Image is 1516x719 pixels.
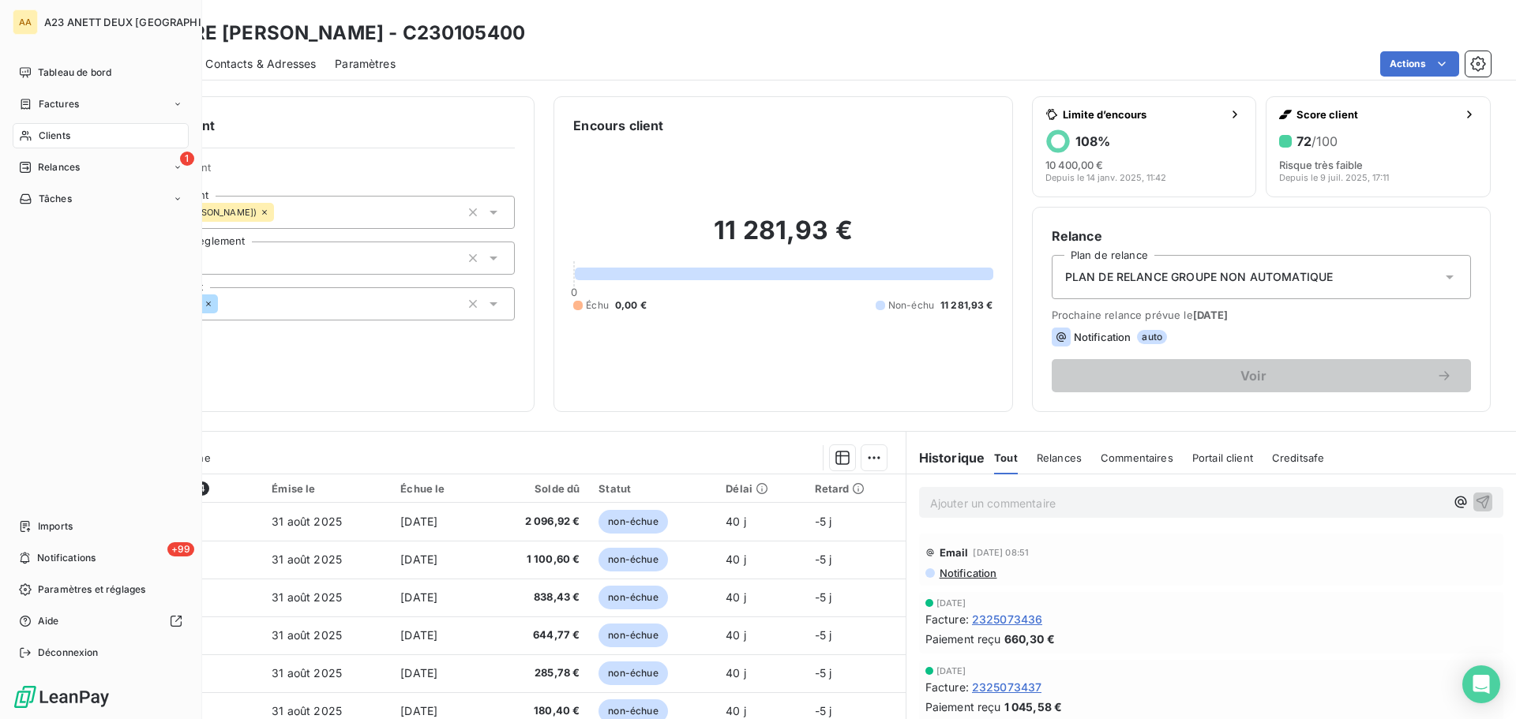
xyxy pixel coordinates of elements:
span: Échu [586,298,609,313]
span: -5 j [815,704,832,717]
span: 11 281,93 € [940,298,993,313]
span: non-échue [599,510,667,534]
span: Propriétés Client [127,161,515,183]
input: Ajouter une valeur [218,297,231,311]
h6: 72 [1296,133,1338,149]
span: [DATE] [1193,309,1229,321]
span: Tâches [39,192,72,206]
span: non-échue [599,661,667,685]
img: Logo LeanPay [13,684,111,710]
span: Relances [1037,451,1082,464]
span: 31 août 2025 [272,628,342,642]
span: Factures [39,97,79,111]
a: Aide [13,609,189,634]
span: Imports [38,519,73,534]
span: non-échue [599,586,667,609]
span: [DATE] [400,515,437,528]
span: Tableau de bord [38,66,111,80]
span: Relances [38,160,80,174]
span: [DATE] [400,628,437,642]
div: Statut [599,482,707,495]
span: Score client [1296,108,1457,121]
span: Notification [938,567,997,579]
span: Aide [38,614,59,628]
span: 40 j [726,628,746,642]
span: non-échue [599,548,667,571]
span: 2 096,92 € [492,514,580,530]
button: Voir [1052,359,1471,392]
span: /100 [1311,133,1338,149]
span: 40 j [726,666,746,680]
span: 2325073437 [972,679,1042,695]
span: -5 j [815,552,832,566]
span: [DATE] [936,666,966,676]
span: Paramètres [335,56,396,72]
span: -5 j [815,628,832,642]
span: 40 j [726,552,746,566]
span: 40 j [726,704,746,717]
span: 838,43 € [492,590,580,605]
div: Émise le [272,482,381,495]
span: Notifications [37,551,96,565]
span: 31 août 2025 [272,552,342,566]
div: Délai [726,482,795,495]
button: Actions [1380,51,1459,77]
span: Commentaires [1101,451,1173,464]
span: +99 [167,542,194,556]
span: 1 [180,152,194,166]
span: Tout [994,451,1018,464]
span: 660,30 € [1004,631,1055,647]
h3: CENTRE [PERSON_NAME] - C230105400 [139,19,525,47]
span: 2325073436 [972,611,1043,627]
span: 285,78 € [492,665,580,681]
span: 40 j [726,515,746,528]
h2: 11 281,93 € [573,215,993,262]
span: [DATE] [400,552,437,566]
span: [DATE] [400,666,437,680]
input: Ajouter une valeur [274,205,287,219]
h6: Informations client [96,116,515,135]
span: 31 août 2025 [272,704,342,717]
span: 644,77 € [492,627,580,643]
span: 1 100,60 € [492,552,580,567]
span: -5 j [815,666,832,680]
span: Portail client [1192,451,1253,464]
span: Facture : [925,611,969,627]
span: 31 août 2025 [272,515,342,528]
span: 180,40 € [492,703,580,719]
span: [DATE] [936,598,966,608]
span: 1 045,58 € [1004,698,1063,715]
h6: Encours client [573,116,663,135]
span: 10 400,00 € [1045,159,1103,171]
span: Risque très faible [1279,159,1363,171]
span: Voir [1071,369,1436,382]
span: Depuis le 9 juil. 2025, 17:11 [1279,173,1389,182]
span: [DATE] 08:51 [973,548,1029,557]
button: Limite d’encours108%10 400,00 €Depuis le 14 janv. 2025, 11:42 [1032,96,1257,197]
div: Open Intercom Messenger [1462,665,1500,703]
button: Score client72/100Risque très faibleDepuis le 9 juil. 2025, 17:11 [1266,96,1491,197]
span: Limite d’encours [1063,108,1223,121]
span: Paramètres et réglages [38,582,145,597]
h6: Historique [906,448,985,467]
span: 0 [571,286,577,298]
span: Prochaine relance prévue le [1052,309,1471,321]
span: 0,00 € [615,298,647,313]
span: non-échue [599,624,667,647]
span: Non-échu [888,298,934,313]
span: Clients [39,129,70,143]
span: Paiement reçu [925,631,1001,647]
span: Email [940,546,969,559]
span: [DATE] [400,590,437,604]
span: PLAN DE RELANCE GROUPE NON AUTOMATIQUE [1065,269,1334,285]
div: Retard [815,482,896,495]
span: 31 août 2025 [272,590,342,604]
span: Notification [1074,331,1131,343]
span: 40 j [726,590,746,604]
div: Échue le [400,482,473,495]
h6: Relance [1052,227,1471,245]
span: Paiement reçu [925,698,1001,715]
span: A23 ANETT DEUX [GEOGRAPHIC_DATA] [44,16,244,28]
span: Facture : [925,679,969,695]
span: -5 j [815,590,832,604]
